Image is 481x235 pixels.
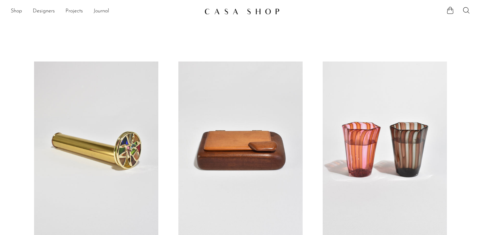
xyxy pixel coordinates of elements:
[11,7,22,16] a: Shop
[94,7,109,16] a: Journal
[11,6,199,17] nav: Desktop navigation
[33,7,55,16] a: Designers
[11,6,199,17] ul: NEW HEADER MENU
[65,7,83,16] a: Projects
